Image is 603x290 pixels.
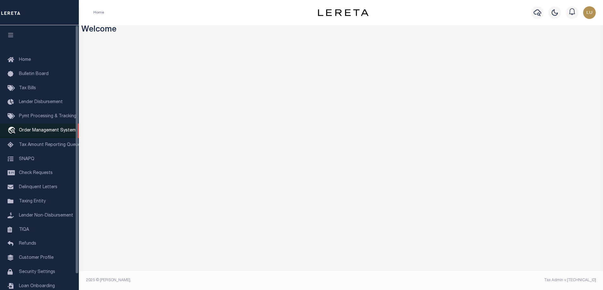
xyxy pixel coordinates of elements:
[19,270,55,274] span: Security Settings
[8,127,18,135] i: travel_explore
[19,185,57,189] span: Delinquent Letters
[19,114,76,119] span: Pymt Processing & Tracking
[19,100,63,104] span: Lender Disbursement
[19,284,55,288] span: Loan Onboarding
[19,58,31,62] span: Home
[81,25,601,35] h3: Welcome
[19,256,54,260] span: Customer Profile
[93,10,104,15] li: Home
[19,199,46,204] span: Taxing Entity
[19,72,49,76] span: Bulletin Board
[19,157,34,161] span: SNAPQ
[19,227,29,232] span: TIQA
[19,86,36,90] span: Tax Bills
[19,241,36,246] span: Refunds
[19,171,53,175] span: Check Requests
[318,9,368,16] img: logo-dark.svg
[19,128,76,133] span: Order Management System
[81,277,341,283] div: 2025 © [PERSON_NAME].
[19,213,73,218] span: Lender Non-Disbursement
[19,143,80,147] span: Tax Amount Reporting Queue
[583,6,596,19] img: svg+xml;base64,PHN2ZyB4bWxucz0iaHR0cDovL3d3dy53My5vcmcvMjAwMC9zdmciIHBvaW50ZXItZXZlbnRzPSJub25lIi...
[346,277,596,283] div: Tax Admin v.[TECHNICAL_ID]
